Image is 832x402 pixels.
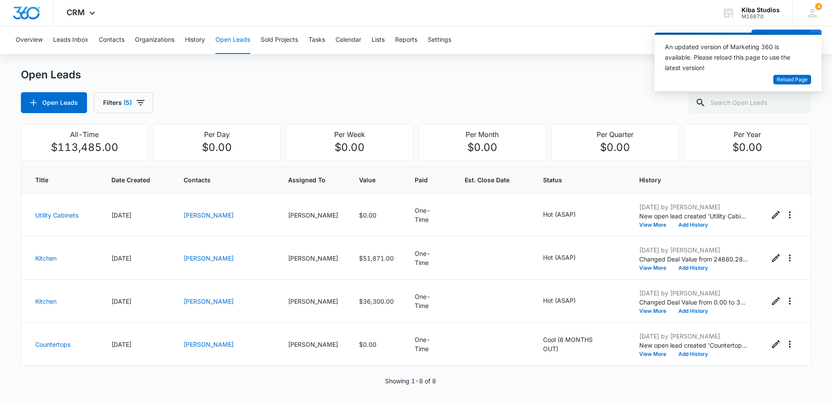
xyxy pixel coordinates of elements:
button: Add History [672,352,714,357]
button: Add History [672,222,714,228]
a: [PERSON_NAME] [184,298,234,305]
button: Overview [16,26,43,54]
button: Edit Open Lead [769,251,783,265]
td: One-Time [404,323,454,366]
div: [PERSON_NAME] [288,211,338,220]
div: [PERSON_NAME] [288,254,338,263]
span: 4 [815,3,822,10]
p: $0.00 [159,140,275,155]
a: [PERSON_NAME] [184,341,234,348]
span: $0.00 [359,341,376,348]
button: Tasks [309,26,325,54]
h1: Open Leads [21,68,81,81]
button: View More [639,308,672,314]
div: - - Select to Edit Field [543,296,591,306]
p: Hot (ASAP) [543,296,576,305]
p: [DATE] by [PERSON_NAME] [639,332,748,341]
span: Paid [415,175,431,184]
button: Lists [372,26,385,54]
div: An updated version of Marketing 360 is available. Please reload this page to use the latest version! [665,42,801,73]
p: Per Week [292,129,408,140]
span: Contacts [184,175,267,184]
p: $0.00 [557,140,673,155]
p: Per Quarter [557,129,673,140]
p: Changed Deal Value from 0.00 to 36300 [639,298,748,307]
p: Per Year [689,129,805,140]
div: - - Select to Edit Field [543,210,591,220]
span: [DATE] [111,211,131,219]
td: One-Time [404,194,454,237]
p: Hot (ASAP) [543,210,576,219]
div: - - Select to Edit Field [543,335,619,353]
button: Reports [395,26,417,54]
a: Kitchen [35,298,57,305]
span: $51,871.00 [359,255,394,262]
p: New open lead created 'Countertops'. [639,341,748,350]
button: Organizations [135,26,174,54]
a: [PERSON_NAME] [184,255,234,262]
button: View More [639,265,672,271]
span: $0.00 [359,211,376,219]
button: Add History [672,265,714,271]
button: Leads Inbox [53,26,88,54]
button: Add Contact [751,30,810,50]
div: - - Select to Edit Field [543,253,591,263]
button: Edit Open Lead [769,294,783,308]
a: Countertops [35,341,70,348]
span: Status [543,175,619,184]
p: $113,485.00 [27,140,143,155]
p: [DATE] by [PERSON_NAME] [639,288,748,298]
span: (5) [124,100,132,106]
p: Cool (6 MONTHS OUT) [543,335,603,353]
span: Assigned To [288,175,338,184]
button: Actions [783,208,797,222]
span: Title [35,175,78,184]
button: View More [639,352,672,357]
span: $36,300.00 [359,298,394,305]
div: notifications count [815,3,822,10]
p: $0.00 [292,140,408,155]
span: Est. Close Date [465,175,510,184]
a: [PERSON_NAME] [184,211,234,219]
input: Search Open Leads [688,92,811,113]
button: Open Leads [215,26,250,54]
td: One-Time [404,280,454,323]
button: Actions [783,337,797,351]
button: Reload Page [773,75,811,85]
span: [DATE] [111,255,131,262]
button: Filters(5) [94,92,153,113]
p: New open lead created 'Utility Cabinets'. [639,211,748,221]
span: [DATE] [111,298,131,305]
p: Per Day [159,129,275,140]
span: CRM [67,8,85,17]
div: [PERSON_NAME] [288,297,338,306]
span: [DATE] [111,341,131,348]
p: $0.00 [424,140,540,155]
p: Showing 1-8 of 8 [385,376,436,385]
p: Hot (ASAP) [543,253,576,262]
button: Sold Projects [261,26,298,54]
p: [DATE] by [PERSON_NAME] [639,202,748,211]
div: [PERSON_NAME] [288,340,338,349]
button: Edit Open Lead [769,337,783,351]
button: Actions [783,251,797,265]
button: Contacts [99,26,124,54]
button: Calendar [335,26,361,54]
button: Settings [428,26,451,54]
button: Edit Open Lead [769,208,783,222]
button: Actions [783,294,797,308]
button: Open Leads [21,92,87,113]
a: Utility Cabinets [35,211,78,219]
span: History [639,175,748,184]
div: account id [741,13,780,20]
p: [DATE] by [PERSON_NAME] [639,245,748,255]
p: $0.00 [689,140,805,155]
div: account name [741,7,780,13]
button: History [185,26,205,54]
span: Value [359,175,381,184]
a: Kitchen [35,255,57,262]
td: One-Time [404,237,454,280]
button: View More [639,222,672,228]
span: Date Created [111,175,150,184]
span: Reload Page [777,76,808,84]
